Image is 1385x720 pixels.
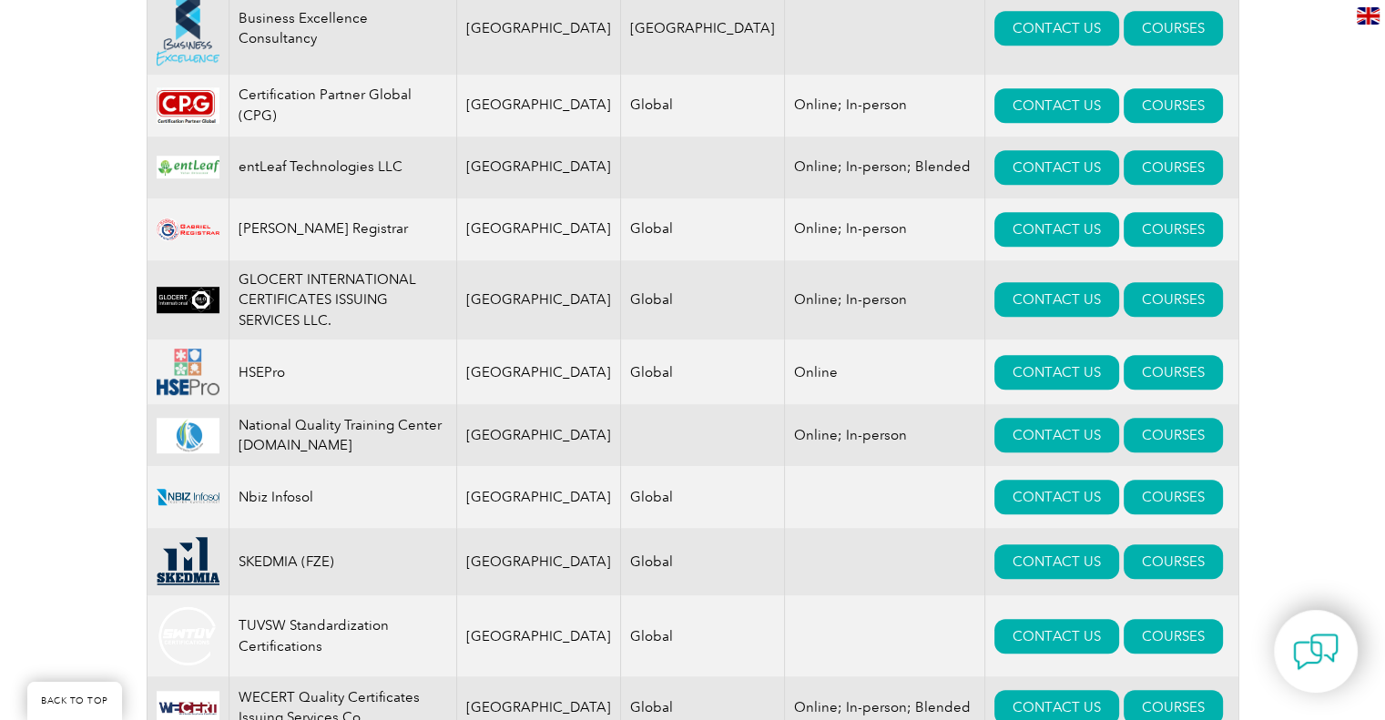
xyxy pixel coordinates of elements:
[785,198,985,260] td: Online; In-person
[456,198,621,260] td: [GEOGRAPHIC_DATA]
[994,212,1119,247] a: CONTACT US
[229,75,456,137] td: Certification Partner Global (CPG)
[785,137,985,198] td: Online; In-person; Blended
[1124,544,1223,579] a: COURSES
[456,528,621,595] td: [GEOGRAPHIC_DATA]
[229,340,456,404] td: HSEPro
[994,544,1119,579] a: CONTACT US
[157,87,219,124] img: feef57d9-ad92-e711-810d-c4346bc54034-logo.jpg
[229,404,456,466] td: National Quality Training Center [DOMAIN_NAME]
[994,11,1119,46] a: CONTACT US
[1357,7,1380,25] img: en
[157,212,219,247] img: 17b06828-a505-ea11-a811-000d3a79722d-logo.png
[157,156,219,178] img: 4e4b1b7c-9c37-ef11-a316-00224812a81c-logo.png
[456,340,621,404] td: [GEOGRAPHIC_DATA]
[621,595,785,676] td: Global
[456,137,621,198] td: [GEOGRAPHIC_DATA]
[1124,619,1223,654] a: COURSES
[157,489,219,505] img: 538e79cf-a5b0-ea11-a812-000d3ae11abd%20-logo.png
[1124,355,1223,390] a: COURSES
[785,260,985,340] td: Online; In-person
[621,340,785,404] td: Global
[994,619,1119,654] a: CONTACT US
[456,404,621,466] td: [GEOGRAPHIC_DATA]
[157,287,219,313] img: a6c54987-dab0-ea11-a812-000d3ae11abd-logo.png
[1124,11,1223,46] a: COURSES
[994,282,1119,317] a: CONTACT US
[157,349,219,395] img: f6e75cc3-d4c2-ea11-a812-000d3a79722d-logo.png
[994,418,1119,452] a: CONTACT US
[157,537,219,586] img: 1455c067-b486-ed11-81ac-0022481565fd-logo.png
[1124,480,1223,514] a: COURSES
[1124,88,1223,123] a: COURSES
[994,150,1119,185] a: CONTACT US
[157,604,219,667] img: d69d0c6f-1d63-ea11-a811-000d3a79722d-logo.png
[157,418,219,453] img: 4ab7c282-124b-ee11-be6f-000d3ae1a86f-logo.png
[621,466,785,528] td: Global
[785,404,985,466] td: Online; In-person
[456,595,621,676] td: [GEOGRAPHIC_DATA]
[229,260,456,340] td: GLOCERT INTERNATIONAL CERTIFICATES ISSUING SERVICES LLC.
[229,198,456,260] td: [PERSON_NAME] Registrar
[785,75,985,137] td: Online; In-person
[621,198,785,260] td: Global
[621,75,785,137] td: Global
[1124,212,1223,247] a: COURSES
[1124,150,1223,185] a: COURSES
[27,682,122,720] a: BACK TO TOP
[229,528,456,595] td: SKEDMIA (FZE)
[229,137,456,198] td: entLeaf Technologies LLC
[621,528,785,595] td: Global
[456,260,621,340] td: [GEOGRAPHIC_DATA]
[1124,418,1223,452] a: COURSES
[621,260,785,340] td: Global
[1124,282,1223,317] a: COURSES
[994,88,1119,123] a: CONTACT US
[994,355,1119,390] a: CONTACT US
[1293,629,1339,674] img: contact-chat.png
[229,466,456,528] td: Nbiz Infosol
[994,480,1119,514] a: CONTACT US
[456,75,621,137] td: [GEOGRAPHIC_DATA]
[456,466,621,528] td: [GEOGRAPHIC_DATA]
[785,340,985,404] td: Online
[229,595,456,676] td: TUVSW Standardization Certifications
